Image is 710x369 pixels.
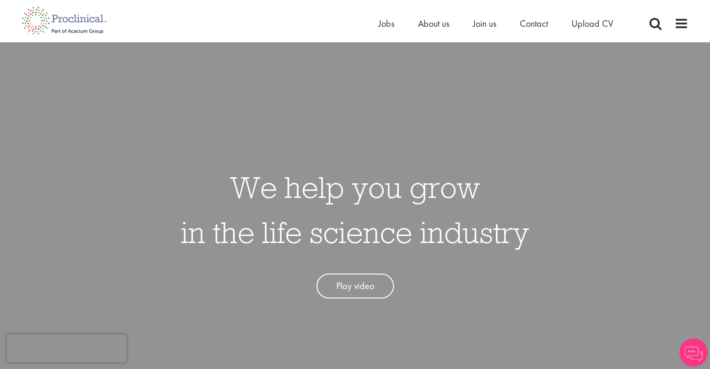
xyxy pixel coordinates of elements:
[316,274,394,298] a: Play video
[418,17,449,30] a: About us
[181,165,529,255] h1: We help you grow in the life science industry
[679,338,708,367] img: Chatbot
[378,17,394,30] a: Jobs
[520,17,548,30] a: Contact
[473,17,496,30] a: Join us
[571,17,613,30] a: Upload CV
